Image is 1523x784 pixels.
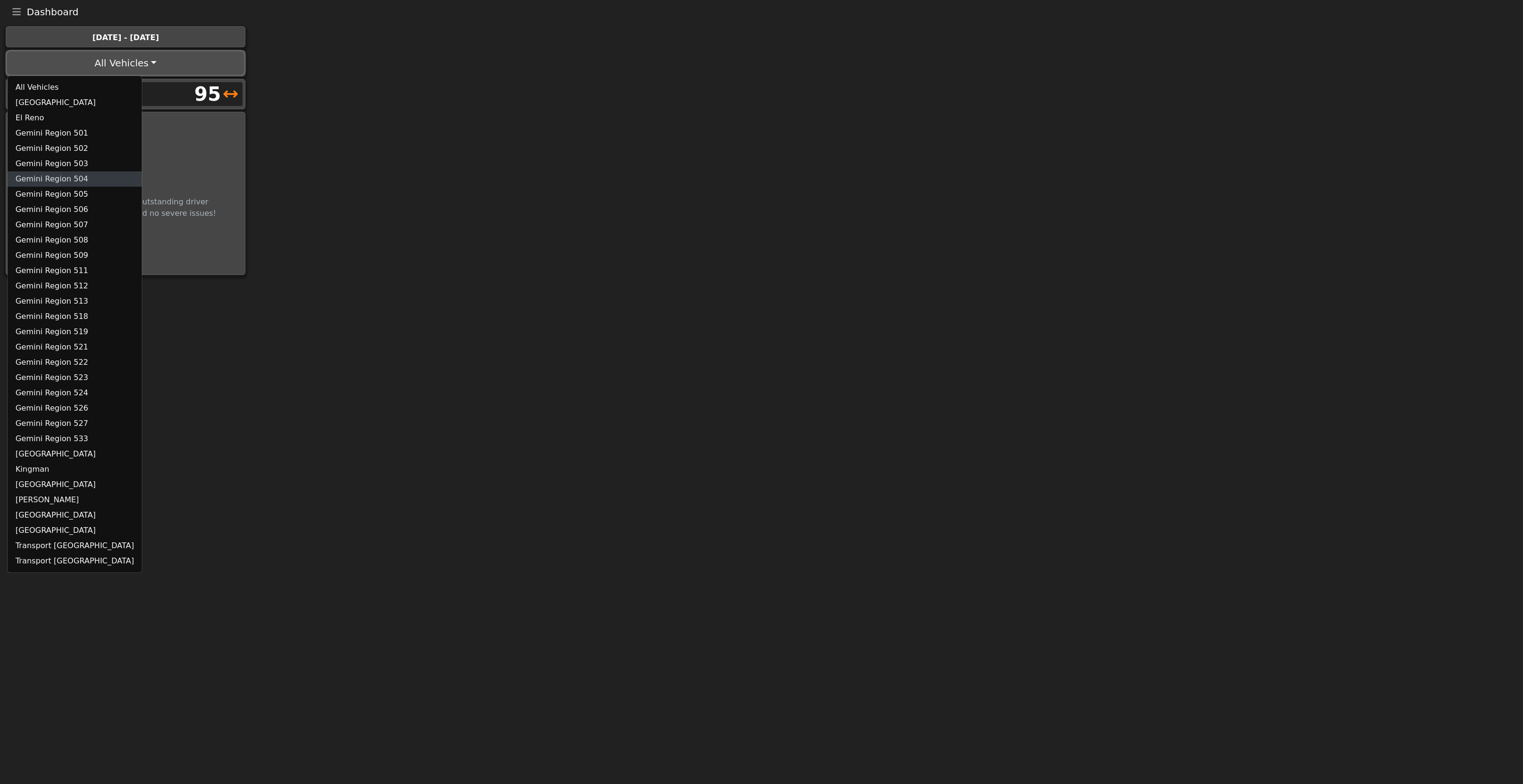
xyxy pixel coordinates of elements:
a: Gemini Region 505 [8,187,141,202]
a: Gemini Region 526 [8,401,141,416]
a: [GEOGRAPHIC_DATA] [8,446,141,462]
a: Gemini Region 522 [8,355,141,370]
a: Transport [GEOGRAPHIC_DATA] [8,553,141,569]
a: Gemini Region 519 [8,324,141,339]
button: All Vehicles [7,52,244,74]
a: All Vehicles [8,80,141,95]
a: Gemini Region 507 [8,217,141,233]
a: [GEOGRAPHIC_DATA] [8,508,141,523]
a: Gemini Region 527 [8,416,141,431]
a: [GEOGRAPHIC_DATA] [8,477,141,492]
a: Gemini Region 521 [8,339,141,355]
div: All Vehicles [7,75,142,573]
a: Gemini Region 513 [8,294,141,309]
a: Gemini Region 503 [8,156,141,171]
a: [GEOGRAPHIC_DATA] [8,95,141,110]
a: Transport [GEOGRAPHIC_DATA] [8,538,141,553]
a: Gemini Region 509 [8,248,141,263]
button: Toggle navigation [7,5,27,19]
a: Kingman [8,462,141,477]
a: Gemini Region 506 [8,202,141,217]
a: Gemini Region 508 [8,233,141,248]
a: Gemini Region 518 [8,309,141,324]
a: [PERSON_NAME] [8,492,141,508]
a: Gemini Region 512 [8,278,141,294]
div: 95 [194,80,221,108]
a: El Reno [8,110,141,126]
a: Gemini Region 524 [8,385,141,401]
a: Gemini Region 501 [8,126,141,141]
a: Gemini Region 502 [8,141,141,156]
span: Dashboard [27,7,79,17]
a: Gemini Region 511 [8,263,141,278]
a: Gemini Region 504 [8,171,141,187]
div: [DATE] - [DATE] [11,32,240,43]
a: Gemini Region 523 [8,370,141,385]
a: Gemini Region 533 [8,431,141,446]
a: [GEOGRAPHIC_DATA] [8,523,141,538]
